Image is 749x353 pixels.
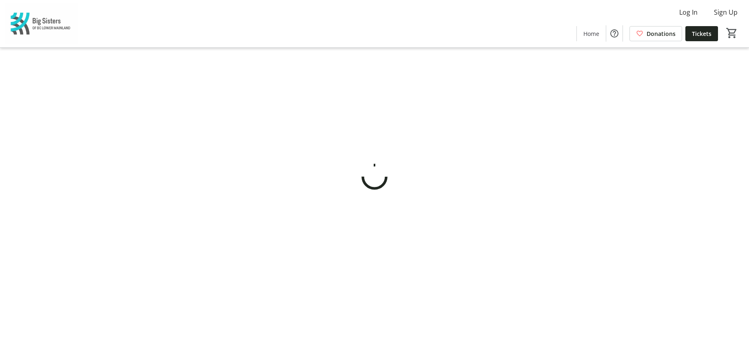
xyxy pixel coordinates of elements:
span: Home [583,29,599,38]
button: Sign Up [707,6,744,19]
img: Big Sisters of BC Lower Mainland's Logo [5,3,78,44]
button: Log In [673,6,704,19]
span: Tickets [692,29,711,38]
span: Log In [679,7,698,17]
span: Donations [647,29,676,38]
span: Sign Up [714,7,738,17]
a: Donations [629,26,682,41]
button: Help [606,25,623,42]
a: Home [577,26,606,41]
button: Cart [725,26,739,40]
a: Tickets [685,26,718,41]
